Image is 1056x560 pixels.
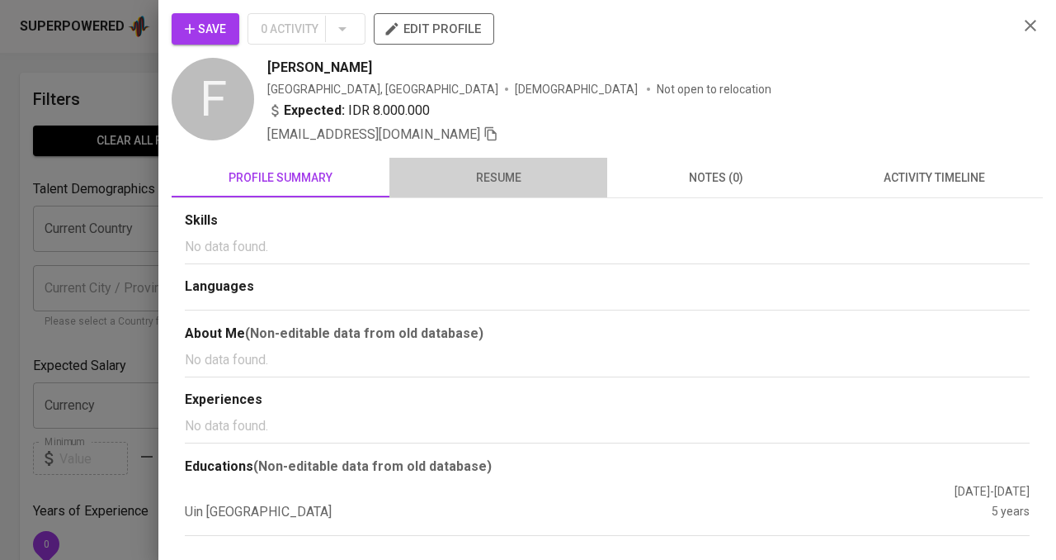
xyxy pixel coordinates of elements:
b: (Non-editable data from old database) [253,458,492,474]
div: IDR 8.000.000 [267,101,430,121]
div: F [172,58,254,140]
p: No data found. [185,416,1030,436]
span: profile summary [181,168,379,188]
p: No data found. [185,237,1030,257]
b: Expected: [284,101,345,121]
span: activity timeline [835,168,1033,188]
span: notes (0) [617,168,815,188]
span: edit profile [387,18,481,40]
div: 5 years [992,503,1030,522]
div: About Me [185,324,1030,344]
div: Uin [GEOGRAPHIC_DATA] [185,503,992,522]
span: resume [399,168,597,188]
div: Experiences [185,391,1030,410]
div: Languages [185,278,1030,297]
p: No data found. [185,350,1030,370]
div: Skills [185,211,1030,230]
div: Educations [185,457,1030,477]
span: [DATE] - [DATE] [955,485,1030,498]
span: [PERSON_NAME] [267,58,372,78]
span: [EMAIL_ADDRESS][DOMAIN_NAME] [267,126,480,142]
span: Save [185,19,226,40]
b: (Non-editable data from old database) [245,325,483,341]
button: edit profile [374,13,494,45]
a: edit profile [374,21,494,35]
button: Save [172,13,239,45]
div: [GEOGRAPHIC_DATA], [GEOGRAPHIC_DATA] [267,81,498,97]
p: Not open to relocation [657,81,771,97]
span: [DEMOGRAPHIC_DATA] [515,81,640,97]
